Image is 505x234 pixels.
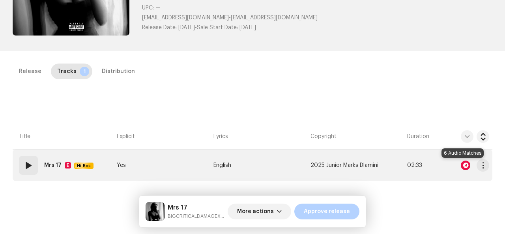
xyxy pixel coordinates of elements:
[142,25,177,30] span: Release Date:
[228,204,291,219] button: More actions
[213,163,231,168] span: English
[310,163,378,168] span: 2025 Junior Marks Dlamini
[407,133,429,140] span: Duration
[102,64,135,79] div: Distribution
[117,133,135,140] span: Explicit
[168,203,224,212] h5: Mrs 17
[146,202,165,221] img: 40904c81-df56-4b6a-9569-ed0fd5449569
[239,25,256,30] span: [DATE]
[197,25,238,30] span: Sale Start Date:
[294,204,359,219] button: Approve release
[117,163,126,168] span: Yes
[407,163,422,168] span: 02:33
[213,133,228,140] span: Lyrics
[178,25,195,30] span: [DATE]
[304,204,350,219] span: Approve release
[237,204,274,219] span: More actions
[142,25,197,30] span: •
[168,212,224,220] small: Mrs 17
[310,133,337,140] span: Copyright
